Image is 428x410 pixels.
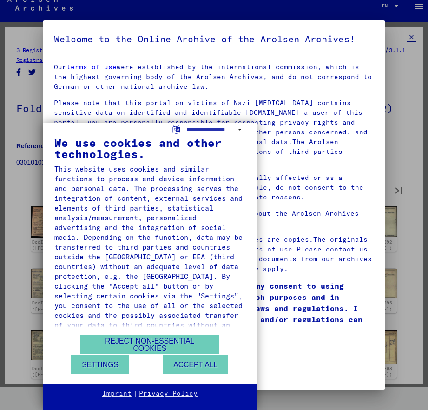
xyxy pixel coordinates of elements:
[139,389,198,398] a: Privacy Policy
[102,389,132,398] a: Imprint
[80,335,219,354] button: Reject non-essential cookies
[54,137,245,159] div: We use cookies and other technologies.
[163,355,228,374] button: Accept all
[54,164,245,340] div: This website uses cookies and similar functions to process end device information and personal da...
[71,355,129,374] button: Settings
